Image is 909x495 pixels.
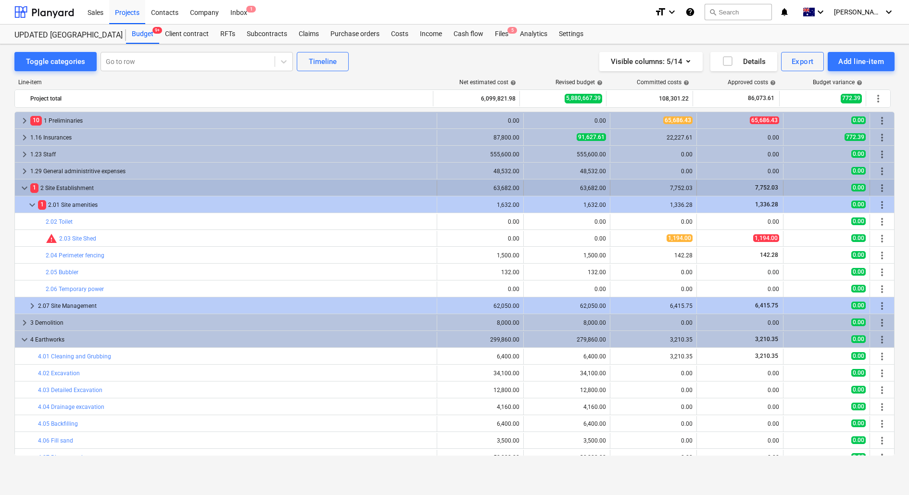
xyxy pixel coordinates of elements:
div: 0.00 [701,168,779,175]
span: help [508,80,516,86]
div: Export [792,55,814,68]
div: 3,500.00 [441,437,519,444]
div: 4 Earthworks [30,332,433,347]
div: 555,600.00 [441,151,519,158]
span: 6,415.75 [754,302,779,309]
div: 48,532.00 [441,168,519,175]
div: 0.00 [701,319,779,326]
div: 0.00 [701,151,779,158]
div: 1,336.28 [614,202,693,208]
div: 0.00 [701,420,779,427]
div: Purchase orders [325,25,385,44]
span: 1 [30,183,38,192]
div: Revised budget [555,79,603,86]
div: 0.00 [614,168,693,175]
span: More actions [876,435,888,446]
div: 0.00 [701,404,779,410]
span: More actions [876,132,888,143]
span: 1 [246,6,256,13]
a: 2.05 Bubbler [46,269,78,276]
span: More actions [876,283,888,295]
span: More actions [872,93,884,104]
div: 142.28 [614,252,693,259]
div: 0.00 [701,286,779,292]
div: Budget [126,25,159,44]
div: 0.00 [528,286,606,292]
span: More actions [876,317,888,329]
div: 6,400.00 [441,420,519,427]
div: Subcontracts [241,25,293,44]
div: 0.00 [441,286,519,292]
span: More actions [876,182,888,194]
div: 1 Preliminaries [30,113,433,128]
div: 4,160.00 [528,404,606,410]
div: UPDATED [GEOGRAPHIC_DATA] [14,30,114,40]
i: Knowledge base [685,6,695,18]
div: Budget variance [813,79,862,86]
div: 62,050.00 [528,303,606,309]
span: 142.28 [759,252,779,258]
a: 4.01 Cleaning and Grubbing [38,353,111,360]
div: 0.00 [614,454,693,461]
span: 3,210.35 [754,353,779,359]
div: 0.00 [701,437,779,444]
div: 0.00 [528,218,606,225]
div: 6,400.00 [528,353,606,360]
div: 34,100.00 [528,370,606,377]
span: 0.00 [851,419,866,427]
span: [PERSON_NAME] [834,8,882,16]
span: 0.00 [851,302,866,309]
span: 0.00 [851,352,866,360]
div: 555,600.00 [528,151,606,158]
a: Budget9+ [126,25,159,44]
div: 1,500.00 [528,252,606,259]
span: keyboard_arrow_right [19,165,30,177]
div: Timeline [309,55,337,68]
span: 91,627.61 [577,133,606,141]
span: 0.00 [851,217,866,225]
a: Costs [385,25,414,44]
div: 1.29 General administritive expenses [30,164,433,179]
div: 0.00 [614,286,693,292]
span: 0.00 [851,335,866,343]
div: 0.00 [614,218,693,225]
span: More actions [876,351,888,362]
div: Line-item [14,79,434,86]
a: 2.04 Perimeter fencing [46,252,104,259]
div: 0.00 [701,218,779,225]
div: 0.00 [614,404,693,410]
span: 772.39 [841,94,862,103]
div: 1,632.00 [528,202,606,208]
div: 2 Site Establishment [30,180,433,196]
div: 0.00 [701,454,779,461]
i: format_size [655,6,666,18]
a: Income [414,25,448,44]
a: 2.02 Toilet [46,218,73,225]
span: search [709,8,717,16]
div: 87,800.00 [441,134,519,141]
div: 6,415.75 [614,303,693,309]
span: keyboard_arrow_right [19,149,30,160]
div: 0.00 [614,269,693,276]
div: Files [489,25,514,44]
span: 0.00 [851,268,866,276]
div: 1.16 Insurances [30,130,433,145]
div: 0.00 [614,370,693,377]
div: 12,800.00 [528,387,606,393]
span: More actions [876,418,888,430]
a: Analytics [514,25,553,44]
div: 132.00 [528,269,606,276]
div: Add line-item [838,55,884,68]
div: RFTs [215,25,241,44]
i: notifications [780,6,789,18]
span: More actions [876,334,888,345]
div: 0.00 [528,235,606,242]
span: 0.00 [851,116,866,124]
div: Net estimated cost [459,79,516,86]
span: More actions [876,216,888,228]
div: 0.00 [614,437,693,444]
span: 0.00 [851,251,866,259]
div: 63,682.00 [441,185,519,191]
div: 50,000.00 [441,454,519,461]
